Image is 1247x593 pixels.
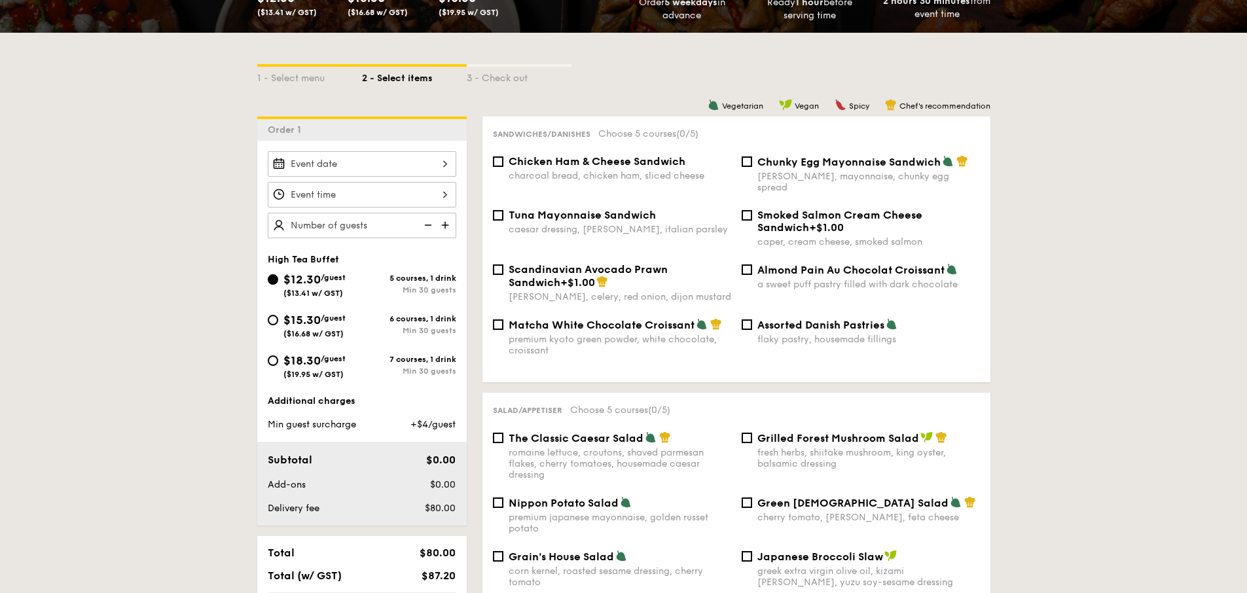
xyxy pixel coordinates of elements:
div: [PERSON_NAME], mayonnaise, chunky egg spread [757,171,980,193]
img: icon-vegetarian.fe4039eb.svg [615,550,627,562]
span: Sandwiches/Danishes [493,130,590,139]
input: $18.30/guest($19.95 w/ GST)7 courses, 1 drinkMin 30 guests [268,355,278,366]
div: premium japanese mayonnaise, golden russet potato [509,512,731,534]
input: $15.30/guest($16.68 w/ GST)6 courses, 1 drinkMin 30 guests [268,315,278,325]
span: $18.30 [283,353,321,368]
span: $87.20 [422,569,456,582]
span: /guest [321,273,346,282]
span: Grain's House Salad [509,550,614,563]
img: icon-chef-hat.a58ddaea.svg [659,431,671,443]
img: icon-chef-hat.a58ddaea.svg [956,155,968,167]
span: Salad/Appetiser [493,406,562,415]
span: Choose 5 courses [570,404,670,416]
span: The Classic Caesar Salad [509,432,643,444]
img: icon-chef-hat.a58ddaea.svg [935,431,947,443]
img: icon-add.58712e84.svg [437,213,456,238]
span: ($19.95 w/ GST) [283,370,344,379]
span: (0/5) [676,128,698,139]
input: Scandinavian Avocado Prawn Sandwich+$1.00[PERSON_NAME], celery, red onion, dijon mustard [493,264,503,275]
input: Green [DEMOGRAPHIC_DATA] Saladcherry tomato, [PERSON_NAME], feta cheese [742,497,752,508]
span: /guest [321,354,346,363]
span: $0.00 [430,479,456,490]
img: icon-vegetarian.fe4039eb.svg [645,431,657,443]
img: icon-chef-hat.a58ddaea.svg [710,318,722,330]
span: Chef's recommendation [899,101,990,111]
span: $80.00 [420,547,456,559]
input: Event date [268,151,456,177]
span: Vegan [795,101,819,111]
span: $80.00 [425,503,456,514]
div: charcoal bread, chicken ham, sliced cheese [509,170,731,181]
span: Vegetarian [722,101,763,111]
input: Tuna Mayonnaise Sandwichcaesar dressing, [PERSON_NAME], italian parsley [493,210,503,221]
img: icon-vegetarian.fe4039eb.svg [708,99,719,111]
span: Scandinavian Avocado Prawn Sandwich [509,263,668,289]
span: Smoked Salmon Cream Cheese Sandwich [757,209,922,234]
span: Spicy [849,101,869,111]
img: icon-chef-hat.a58ddaea.svg [596,276,608,287]
span: Japanese Broccoli Slaw [757,550,883,563]
div: caper, cream cheese, smoked salmon [757,236,980,247]
img: icon-spicy.37a8142b.svg [835,99,846,111]
span: (0/5) [648,404,670,416]
div: 7 courses, 1 drink [362,355,456,364]
div: Additional charges [268,395,456,408]
input: Assorted Danish Pastriesflaky pastry, housemade fillings [742,319,752,330]
div: corn kernel, roasted sesame dressing, cherry tomato [509,566,731,588]
span: $0.00 [426,454,456,466]
img: icon-reduce.1d2dbef1.svg [417,213,437,238]
div: romaine lettuce, croutons, shaved parmesan flakes, cherry tomatoes, housemade caesar dressing [509,447,731,480]
div: [PERSON_NAME], celery, red onion, dijon mustard [509,291,731,302]
img: icon-vegan.f8ff3823.svg [779,99,792,111]
span: +$1.00 [560,276,595,289]
span: Chicken Ham & Cheese Sandwich [509,155,685,168]
span: Matcha White Chocolate Croissant [509,319,695,331]
span: ($13.41 w/ GST) [257,8,317,17]
input: Grain's House Saladcorn kernel, roasted sesame dressing, cherry tomato [493,551,503,562]
div: greek extra virgin olive oil, kizami [PERSON_NAME], yuzu soy-sesame dressing [757,566,980,588]
span: ($13.41 w/ GST) [283,289,343,298]
div: Min 30 guests [362,285,456,295]
img: icon-chef-hat.a58ddaea.svg [885,99,897,111]
span: +$4/guest [410,419,456,430]
input: The Classic Caesar Saladromaine lettuce, croutons, shaved parmesan flakes, cherry tomatoes, house... [493,433,503,443]
span: Tuna Mayonnaise Sandwich [509,209,656,221]
img: icon-vegan.f8ff3823.svg [884,550,897,562]
img: icon-vegetarian.fe4039eb.svg [950,496,962,508]
div: Min 30 guests [362,326,456,335]
input: Smoked Salmon Cream Cheese Sandwich+$1.00caper, cream cheese, smoked salmon [742,210,752,221]
span: Subtotal [268,454,312,466]
div: 2 - Select items [362,67,467,85]
input: Chunky Egg Mayonnaise Sandwich[PERSON_NAME], mayonnaise, chunky egg spread [742,156,752,167]
input: Nippon Potato Saladpremium japanese mayonnaise, golden russet potato [493,497,503,508]
span: Nippon Potato Salad [509,497,619,509]
span: Total [268,547,295,559]
img: icon-vegetarian.fe4039eb.svg [886,318,897,330]
img: icon-vegetarian.fe4039eb.svg [946,263,958,275]
input: Number of guests [268,213,456,238]
div: 6 courses, 1 drink [362,314,456,323]
span: /guest [321,314,346,323]
span: +$1.00 [809,221,844,234]
img: icon-vegetarian.fe4039eb.svg [942,155,954,167]
img: icon-vegetarian.fe4039eb.svg [696,318,708,330]
span: Chunky Egg Mayonnaise Sandwich [757,156,941,168]
input: Almond Pain Au Chocolat Croissanta sweet puff pastry filled with dark chocolate [742,264,752,275]
div: cherry tomato, [PERSON_NAME], feta cheese [757,512,980,523]
input: Matcha White Chocolate Croissantpremium kyoto green powder, white chocolate, croissant [493,319,503,330]
input: Japanese Broccoli Slawgreek extra virgin olive oil, kizami [PERSON_NAME], yuzu soy-sesame dressing [742,551,752,562]
span: ($16.68 w/ GST) [283,329,344,338]
div: flaky pastry, housemade fillings [757,334,980,345]
div: premium kyoto green powder, white chocolate, croissant [509,334,731,356]
span: $12.30 [283,272,321,287]
span: Min guest surcharge [268,419,356,430]
div: Min 30 guests [362,367,456,376]
img: icon-vegan.f8ff3823.svg [920,431,933,443]
input: Chicken Ham & Cheese Sandwichcharcoal bread, chicken ham, sliced cheese [493,156,503,167]
img: icon-vegetarian.fe4039eb.svg [620,496,632,508]
span: Green [DEMOGRAPHIC_DATA] Salad [757,497,949,509]
div: a sweet puff pastry filled with dark chocolate [757,279,980,290]
div: 3 - Check out [467,67,571,85]
div: 5 courses, 1 drink [362,274,456,283]
input: Event time [268,182,456,207]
